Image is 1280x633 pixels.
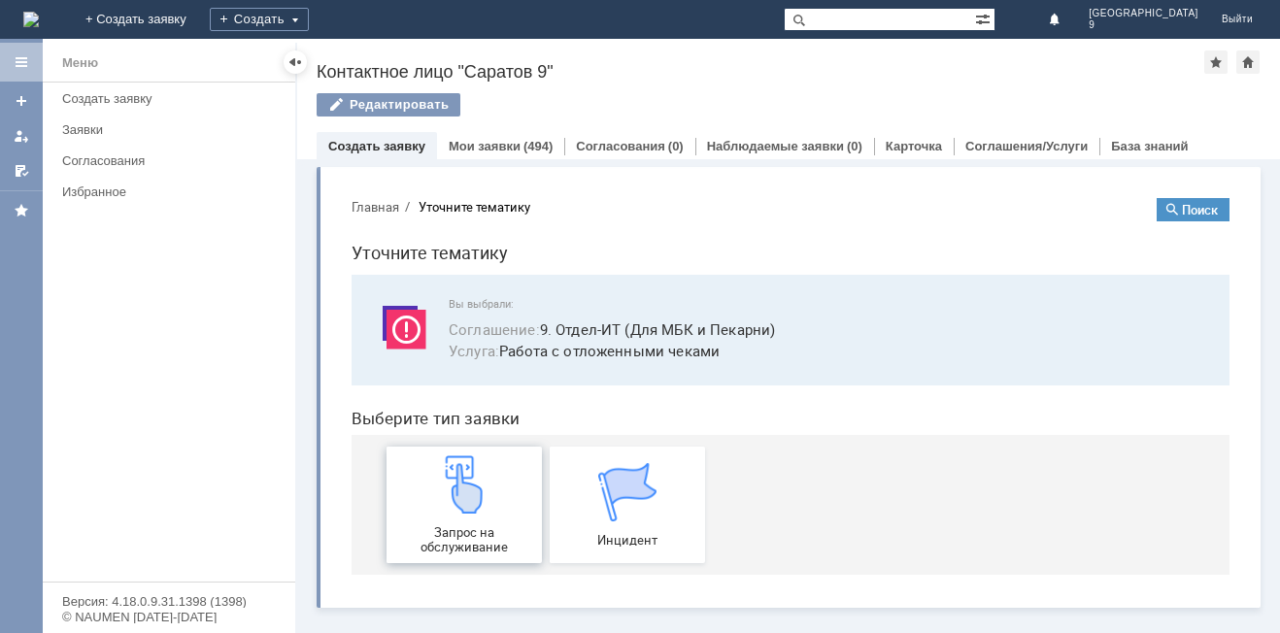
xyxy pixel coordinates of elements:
[576,139,665,153] a: Согласования
[821,16,893,39] button: Поиск
[56,343,200,372] span: Запрос на обслуживание
[449,139,521,153] a: Мои заявки
[1089,8,1198,19] span: [GEOGRAPHIC_DATA]
[1236,50,1260,74] div: Сделать домашней страницей
[847,139,862,153] div: (0)
[62,595,276,608] div: Версия: 4.18.0.9.31.1398 (1398)
[668,139,684,153] div: (0)
[965,139,1088,153] a: Соглашения/Услуги
[6,120,37,151] a: Мои заявки
[328,139,425,153] a: Создать заявку
[16,226,893,246] header: Выберите тип заявки
[62,611,276,623] div: © NAUMEN [DATE]-[DATE]
[99,273,157,331] img: get23c147a1b4124cbfa18e19f2abec5e8f
[1089,19,1198,31] span: 9
[54,146,291,176] a: Согласования
[975,9,994,27] span: Расширенный поиск
[284,50,307,74] div: Скрыть меню
[886,139,942,153] a: Карточка
[113,137,204,156] span: Соглашение :
[16,16,63,33] button: Главная
[62,91,284,106] div: Создать заявку
[113,136,439,158] button: Соглашение:9. Отдел-ИТ (Для МБК и Пекарни)
[214,264,369,381] a: Инцидент
[54,115,291,145] a: Заявки
[23,12,39,27] a: Перейти на домашнюю страницу
[707,139,844,153] a: Наблюдаемые заявки
[262,281,320,339] img: get067d4ba7cf7247ad92597448b2db9300
[219,350,363,365] span: Инцидент
[6,155,37,186] a: Мои согласования
[54,83,291,114] a: Создать заявку
[62,184,262,199] div: Избранное
[6,85,37,117] a: Создать заявку
[62,153,284,168] div: Согласования
[113,158,163,178] span: Услуга :
[523,139,553,153] div: (494)
[16,56,893,84] h1: Уточните тематику
[1111,139,1188,153] a: База знаний
[51,264,206,381] a: Запрос на обслуживание
[1204,50,1228,74] div: Добавить в избранное
[23,12,39,27] img: logo
[62,122,284,137] div: Заявки
[83,17,194,32] div: Уточните тематику
[113,157,870,180] span: Работа с отложенными чеками
[39,116,97,174] img: svg%3E
[317,62,1204,82] div: Контактное лицо "Саратов 9"
[113,116,870,128] span: Вы выбрали:
[210,8,309,31] div: Создать
[62,51,98,75] div: Меню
